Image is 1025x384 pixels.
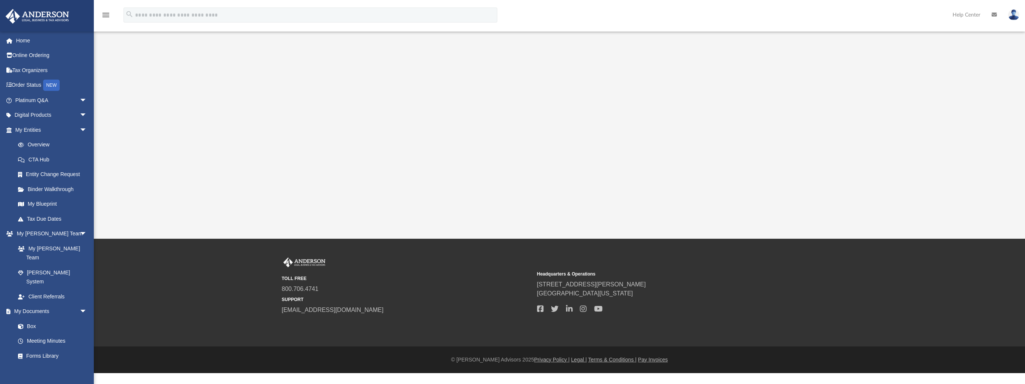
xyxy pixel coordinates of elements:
[5,93,98,108] a: Platinum Q&Aarrow_drop_down
[5,33,98,48] a: Home
[11,211,98,226] a: Tax Due Dates
[534,357,570,363] a: Privacy Policy |
[125,10,134,18] i: search
[571,357,587,363] a: Legal |
[537,271,787,277] small: Headquarters & Operations
[101,11,110,20] i: menu
[5,226,95,241] a: My [PERSON_NAME] Teamarrow_drop_down
[80,304,95,319] span: arrow_drop_down
[94,356,1025,364] div: © [PERSON_NAME] Advisors 2025
[80,122,95,138] span: arrow_drop_down
[5,48,98,63] a: Online Ordering
[11,241,91,265] a: My [PERSON_NAME] Team
[11,167,98,182] a: Entity Change Request
[11,152,98,167] a: CTA Hub
[588,357,637,363] a: Terms & Conditions |
[3,9,71,24] img: Anderson Advisors Platinum Portal
[11,334,95,349] a: Meeting Minutes
[80,108,95,123] span: arrow_drop_down
[5,304,95,319] a: My Documentsarrow_drop_down
[282,307,384,313] a: [EMAIL_ADDRESS][DOMAIN_NAME]
[80,93,95,108] span: arrow_drop_down
[11,348,91,363] a: Forms Library
[282,275,532,282] small: TOLL FREE
[638,357,668,363] a: Pay Invoices
[11,182,98,197] a: Binder Walkthrough
[11,319,91,334] a: Box
[11,137,98,152] a: Overview
[282,258,327,267] img: Anderson Advisors Platinum Portal
[101,14,110,20] a: menu
[11,289,95,304] a: Client Referrals
[5,78,98,93] a: Order StatusNEW
[5,122,98,137] a: My Entitiesarrow_drop_down
[5,108,98,123] a: Digital Productsarrow_drop_down
[537,290,633,297] a: [GEOGRAPHIC_DATA][US_STATE]
[537,281,646,288] a: [STREET_ADDRESS][PERSON_NAME]
[43,80,60,91] div: NEW
[282,286,319,292] a: 800.706.4741
[1008,9,1019,20] img: User Pic
[282,296,532,303] small: SUPPORT
[5,63,98,78] a: Tax Organizers
[11,197,95,212] a: My Blueprint
[80,226,95,242] span: arrow_drop_down
[11,265,95,289] a: [PERSON_NAME] System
